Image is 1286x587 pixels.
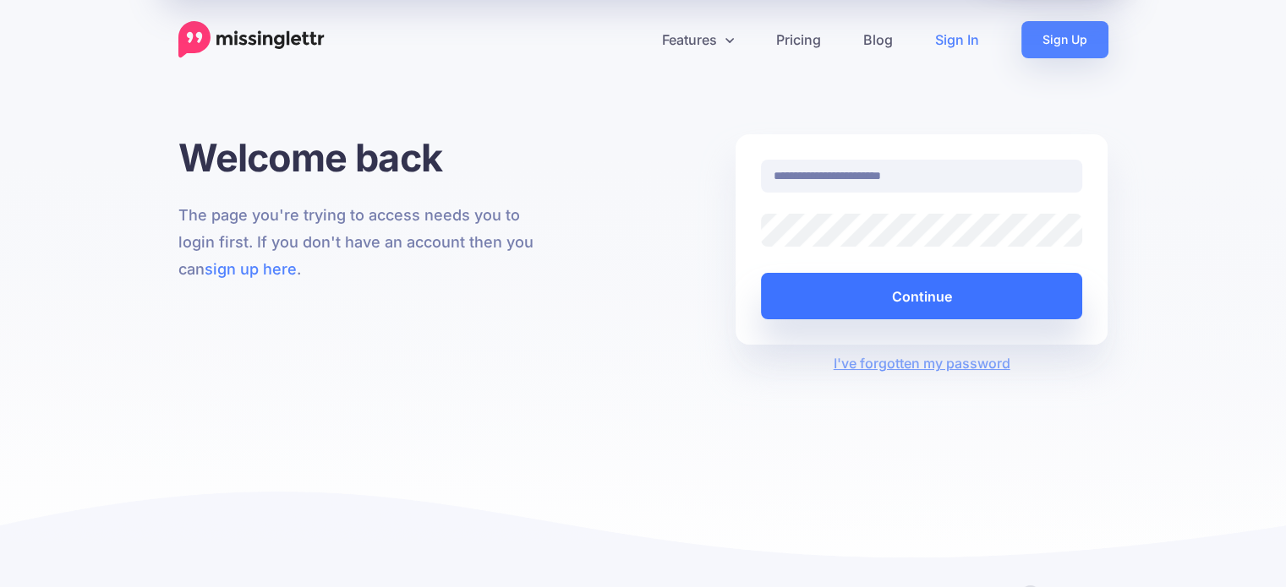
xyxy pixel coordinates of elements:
a: Blog [842,21,914,58]
a: sign up here [205,260,297,278]
a: Sign Up [1021,21,1108,58]
button: Continue [761,273,1083,319]
p: The page you're trying to access needs you to login first. If you don't have an account then you ... [178,202,551,283]
a: I've forgotten my password [834,355,1010,372]
h1: Welcome back [178,134,551,181]
a: Features [641,21,755,58]
a: Sign In [914,21,1000,58]
a: Pricing [755,21,842,58]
